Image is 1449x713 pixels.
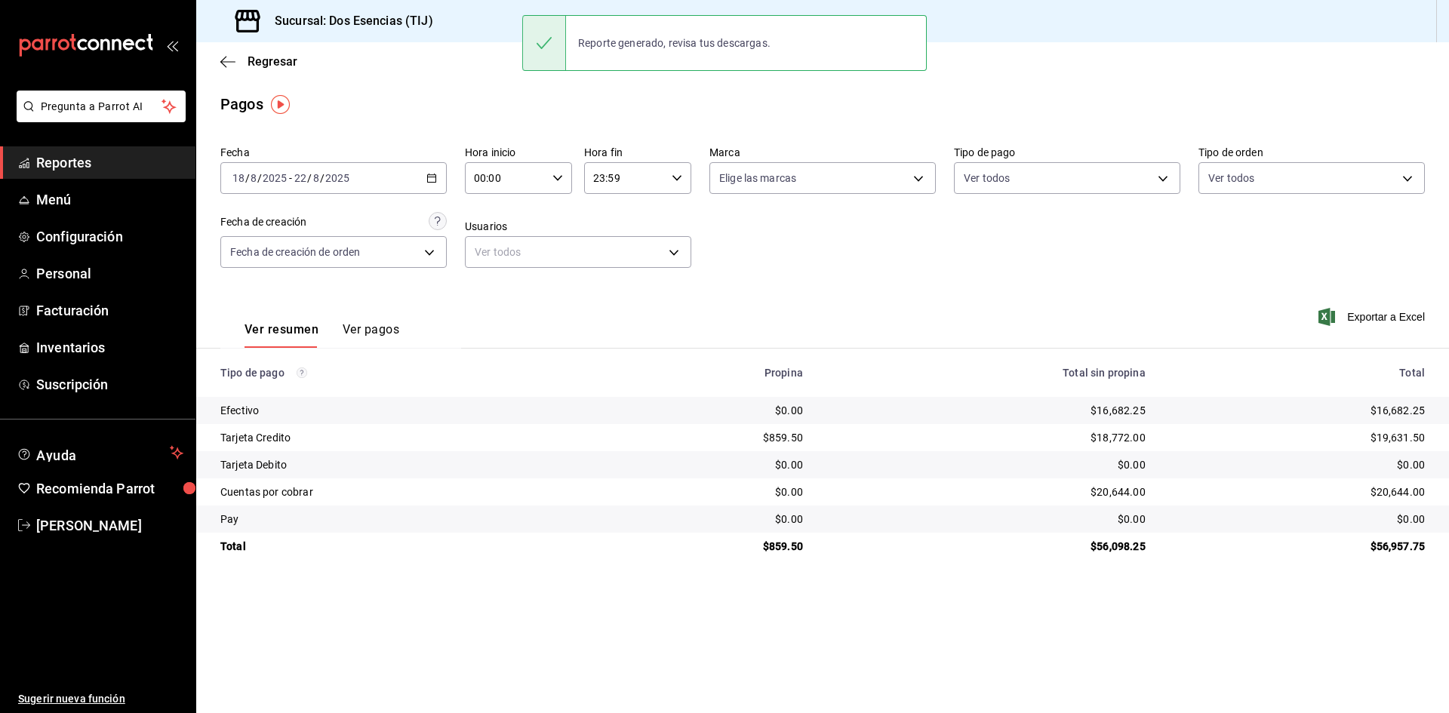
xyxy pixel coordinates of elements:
[220,539,597,554] div: Total
[220,147,447,158] label: Fecha
[320,172,325,184] span: /
[220,484,597,499] div: Cuentas por cobrar
[1170,484,1425,499] div: $20,644.00
[325,172,350,184] input: ----
[36,263,183,284] span: Personal
[1170,430,1425,445] div: $19,631.50
[621,512,803,527] div: $0.00
[294,172,307,184] input: --
[343,322,399,348] button: Ver pagos
[307,172,312,184] span: /
[36,478,183,499] span: Recomienda Parrot
[621,367,803,379] div: Propina
[17,91,186,122] button: Pregunta a Parrot AI
[827,457,1146,472] div: $0.00
[262,172,288,184] input: ----
[289,172,292,184] span: -
[220,93,263,115] div: Pagos
[1170,367,1425,379] div: Total
[36,152,183,173] span: Reportes
[245,322,399,348] div: navigation tabs
[220,367,597,379] div: Tipo de pago
[566,26,783,60] div: Reporte generado, revisa tus descargas.
[827,403,1146,418] div: $16,682.25
[584,147,691,158] label: Hora fin
[465,236,691,268] div: Ver todos
[1170,457,1425,472] div: $0.00
[827,484,1146,499] div: $20,644.00
[827,539,1146,554] div: $56,098.25
[166,39,178,51] button: open_drawer_menu
[621,539,803,554] div: $859.50
[1208,171,1254,186] span: Ver todos
[18,691,183,707] span: Sugerir nueva función
[827,367,1146,379] div: Total sin propina
[245,172,250,184] span: /
[220,403,597,418] div: Efectivo
[827,430,1146,445] div: $18,772.00
[621,403,803,418] div: $0.00
[36,337,183,358] span: Inventarios
[263,12,433,30] h3: Sucursal: Dos Esencias (TIJ)
[220,457,597,472] div: Tarjeta Debito
[297,367,307,378] svg: Los pagos realizados con Pay y otras terminales son montos brutos.
[220,214,306,230] div: Fecha de creación
[1170,539,1425,554] div: $56,957.75
[232,172,245,184] input: --
[312,172,320,184] input: --
[36,515,183,536] span: [PERSON_NAME]
[1170,403,1425,418] div: $16,682.25
[621,457,803,472] div: $0.00
[36,444,164,462] span: Ayuda
[964,171,1010,186] span: Ver todos
[1170,512,1425,527] div: $0.00
[465,221,691,232] label: Usuarios
[271,95,290,114] img: Tooltip marker
[36,226,183,247] span: Configuración
[709,147,936,158] label: Marca
[621,430,803,445] div: $859.50
[954,147,1180,158] label: Tipo de pago
[1198,147,1425,158] label: Tipo de orden
[250,172,257,184] input: --
[248,54,297,69] span: Regresar
[245,322,318,348] button: Ver resumen
[719,171,796,186] span: Elige las marcas
[220,54,297,69] button: Regresar
[230,244,360,260] span: Fecha de creación de orden
[36,189,183,210] span: Menú
[220,512,597,527] div: Pay
[220,430,597,445] div: Tarjeta Credito
[257,172,262,184] span: /
[36,300,183,321] span: Facturación
[1321,308,1425,326] button: Exportar a Excel
[465,147,572,158] label: Hora inicio
[827,512,1146,527] div: $0.00
[41,99,162,115] span: Pregunta a Parrot AI
[36,374,183,395] span: Suscripción
[11,109,186,125] a: Pregunta a Parrot AI
[621,484,803,499] div: $0.00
